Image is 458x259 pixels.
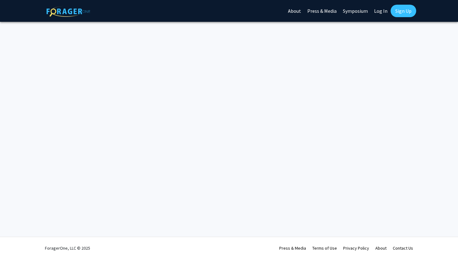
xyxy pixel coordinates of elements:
a: Press & Media [279,245,306,251]
img: ForagerOne Logo [46,6,90,17]
a: Terms of Use [312,245,337,251]
a: Privacy Policy [343,245,369,251]
a: Sign Up [391,5,416,17]
div: ForagerOne, LLC © 2025 [45,237,90,259]
a: Contact Us [393,245,413,251]
a: About [375,245,387,251]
